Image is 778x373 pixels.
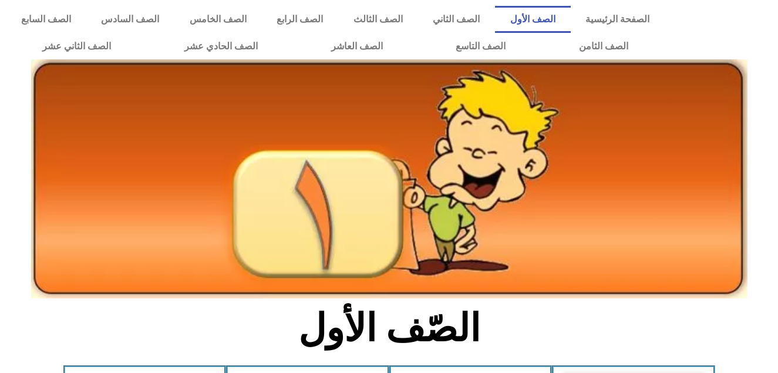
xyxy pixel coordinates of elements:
a: الصف السادس [86,6,175,33]
a: الصف الثاني عشر [6,33,148,60]
a: الصف الثامن [543,33,665,60]
a: الصف السابع [6,6,86,33]
a: الصف الثاني [418,6,496,33]
a: الصف الرابع [262,6,339,33]
h2: الصّف الأول [195,305,583,351]
a: الصف الخامس [174,6,262,33]
a: الصف التاسع [419,33,543,60]
a: الصف الأول [495,6,571,33]
a: الصف العاشر [294,33,419,60]
a: الصف الحادي عشر [148,33,295,60]
a: الصف الثالث [338,6,418,33]
a: الصفحة الرئيسية [571,6,665,33]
